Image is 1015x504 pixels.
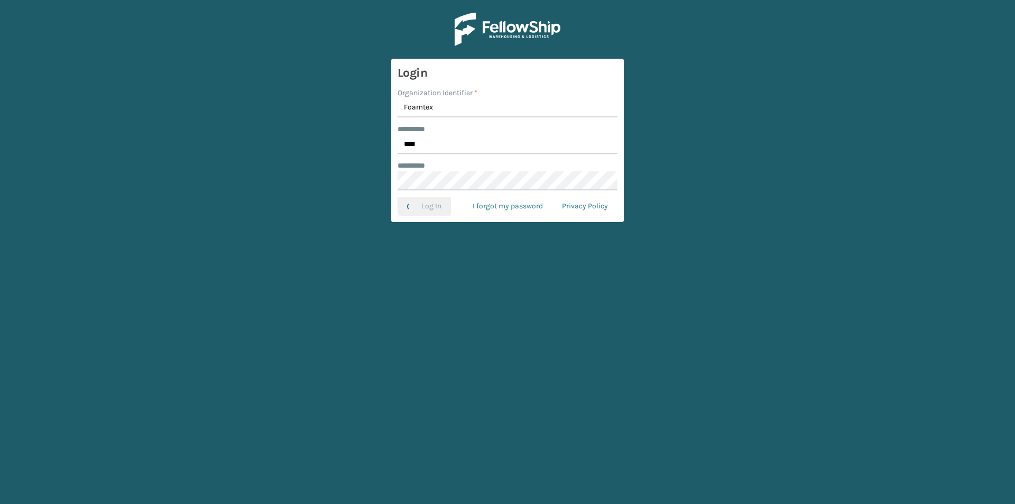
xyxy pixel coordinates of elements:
h3: Login [398,65,617,81]
img: Logo [455,13,560,46]
label: Organization Identifier [398,87,477,98]
button: Log In [398,197,451,216]
a: I forgot my password [463,197,552,216]
a: Privacy Policy [552,197,617,216]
